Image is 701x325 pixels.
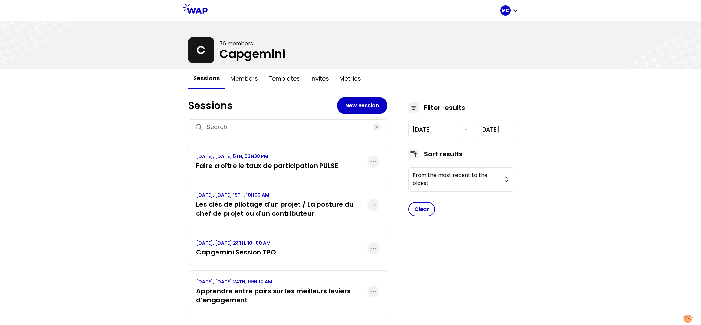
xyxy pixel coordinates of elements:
[196,278,367,305] a: [DATE], [DATE] 24TH, 09H00 AMApprendre entre pairs sur les meilleurs leviers d’engagement
[188,69,225,89] button: Sessions
[196,200,367,218] h3: Les clés de pilotage d'un projet / La posture du chef de projet ou d'un contributeur
[502,7,509,14] p: MC
[225,69,263,89] button: Members
[413,172,500,187] span: From the most recent to the oldest
[476,121,513,138] input: YYYY-M-D
[305,69,334,89] button: Invites
[196,240,276,257] a: [DATE], [DATE] 28TH, 10H00 AMCapgemini Session TPO
[196,240,276,246] p: [DATE], [DATE] 28TH, 10H00 AM
[196,278,367,285] p: [DATE], [DATE] 24TH, 09H00 AM
[196,192,367,198] p: [DATE], [DATE] 19TH, 10H00 AM
[196,153,338,170] a: [DATE], [DATE] 5TH, 03H30 PMFaire croître le taux de participation PULSE
[334,69,366,89] button: Metrics
[188,100,337,112] h1: Sessions
[263,69,305,89] button: Templates
[424,103,465,112] h3: Filter results
[196,161,338,170] h3: Faire croître le taux de participation PULSE
[196,286,367,305] h3: Apprendre entre pairs sur les meilleurs leviers d’engagement
[196,248,276,257] h3: Capgemini Session TPO
[465,126,468,133] span: -
[196,192,367,218] a: [DATE], [DATE] 19TH, 10H00 AMLes clés de pilotage d'un projet / La posture du chef de projet ou d...
[408,202,435,216] button: Clear
[424,150,463,159] h3: Sort results
[408,121,457,138] input: YYYY-M-D
[408,167,513,192] button: From the most recent to the oldest
[337,97,387,114] button: New Session
[196,153,338,160] p: [DATE], [DATE] 5TH, 03H30 PM
[207,122,369,132] input: Search
[500,5,519,16] button: MC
